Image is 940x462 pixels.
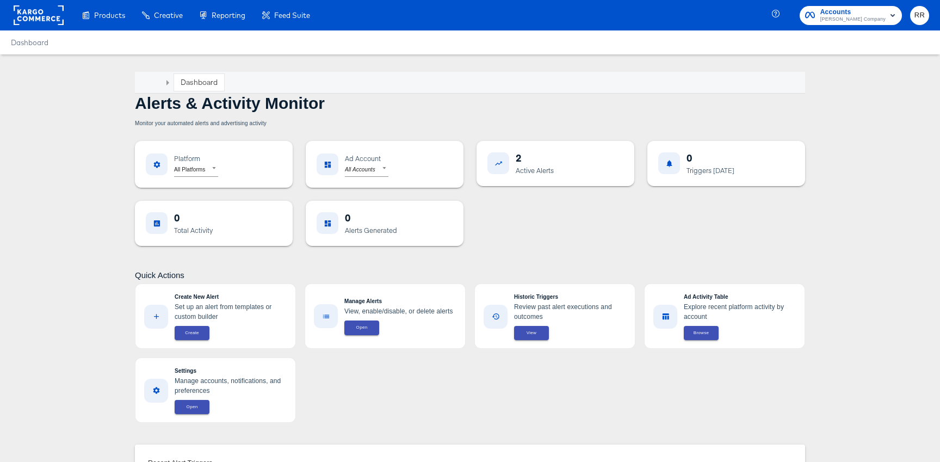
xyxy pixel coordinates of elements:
[135,270,805,281] h5: Quick Actions
[820,15,886,24] span: [PERSON_NAME] Company
[345,163,388,177] div: All Accounts
[521,329,542,337] span: View
[181,77,218,87] a: Dashboard
[687,166,734,175] div: Triggers [DATE]
[175,302,287,322] p: Set up an alert from templates or custom builder
[344,306,456,316] p: View, enable/disable, or delete alerts
[175,400,209,414] button: Open
[351,324,373,331] span: Open
[181,403,203,411] span: Open
[820,7,886,18] span: Accounts
[344,297,456,305] p: Manage Alerts
[910,6,929,25] button: RR
[11,38,48,47] a: Dashboard
[212,11,245,20] span: Reporting
[345,212,397,224] div: 0
[174,212,213,224] div: 0
[514,302,626,322] p: Review past alert executions and outcomes
[94,11,125,20] span: Products
[514,293,626,301] p: Historic Triggers
[345,154,388,163] div: Ad Account
[800,6,902,25] button: Accounts[PERSON_NAME] Company
[684,326,719,340] button: Browse
[174,154,218,163] div: Platform
[914,9,925,22] span: RR
[516,166,554,175] div: Active Alerts
[345,226,397,235] div: Alerts Generated
[684,302,796,322] p: Explore recent platform activity by account
[174,226,213,235] div: Total Activity
[174,163,218,177] div: All Platforms
[345,167,375,173] em: All Accounts
[690,329,712,337] span: Browse
[516,152,554,164] div: 2
[274,11,310,20] span: Feed Suite
[687,152,734,164] div: 0
[514,326,549,340] button: View
[175,367,287,375] p: Settings
[154,11,183,20] span: Creative
[175,293,287,301] p: Create New Alert
[181,329,203,337] span: Create
[135,119,461,128] h6: Monitor your automated alerts and advertising activity
[175,376,287,396] p: Manage accounts, notifications, and preferences
[344,321,379,335] button: Open
[175,326,209,340] button: Create
[684,293,796,301] p: Ad Activity Table
[135,94,461,113] h1: Alerts & Activity Monitor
